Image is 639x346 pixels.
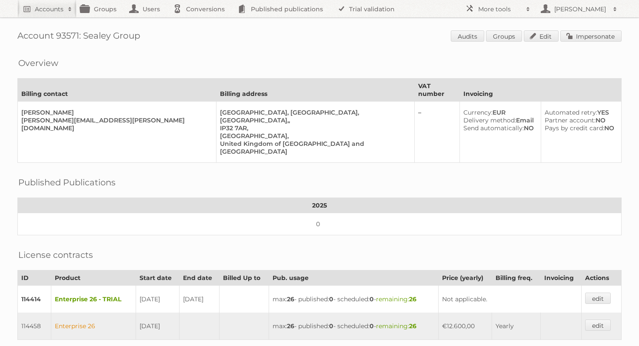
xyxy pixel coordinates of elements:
span: remaining: [376,322,416,330]
a: Edit [524,30,559,42]
strong: 26 [409,322,416,330]
a: Groups [486,30,522,42]
span: Automated retry: [545,109,597,116]
div: YES [545,109,614,116]
div: NO [463,124,534,132]
strong: 26 [409,295,416,303]
th: Start date [136,270,180,286]
div: Email [463,116,534,124]
td: [DATE] [136,313,180,340]
strong: 26 [287,295,294,303]
span: Delivery method: [463,116,516,124]
td: Yearly [492,313,541,340]
div: IP32 7AR, [220,124,407,132]
th: Actions [581,270,621,286]
div: NO [545,124,614,132]
th: Invoicing [459,79,621,102]
strong: 0 [369,295,374,303]
th: Pub. usage [269,270,439,286]
a: edit [585,320,611,331]
h2: Overview [18,56,58,69]
td: [DATE] [136,286,180,313]
h2: [PERSON_NAME] [552,5,609,13]
td: €12.600,00 [439,313,492,340]
div: NO [545,116,614,124]
strong: 0 [369,322,374,330]
h2: More tools [478,5,522,13]
div: [PERSON_NAME][EMAIL_ADDRESS][PERSON_NAME][DOMAIN_NAME] [21,116,209,132]
th: VAT number [414,79,459,102]
strong: 0 [329,295,333,303]
span: Send automatically: [463,124,524,132]
a: edit [585,293,611,304]
td: Not applicable. [439,286,581,313]
th: Price (yearly) [439,270,492,286]
span: Partner account: [545,116,596,124]
strong: 26 [287,322,294,330]
td: Enterprise 26 [51,313,136,340]
a: Impersonate [560,30,622,42]
span: remaining: [376,295,416,303]
th: End date [180,270,220,286]
div: [GEOGRAPHIC_DATA], [220,132,407,140]
div: EUR [463,109,534,116]
th: Billing freq. [492,270,541,286]
td: – [414,102,459,163]
h2: License contracts [18,248,93,261]
td: [DATE] [180,286,220,313]
h2: Accounts [35,5,63,13]
div: [PERSON_NAME] [21,109,209,116]
div: [GEOGRAPHIC_DATA], [GEOGRAPHIC_DATA], [GEOGRAPHIC_DATA],, [220,109,407,124]
th: Invoicing [541,270,581,286]
th: 2025 [18,198,622,213]
a: Audits [451,30,484,42]
th: Billed Up to [220,270,269,286]
h2: Published Publications [18,176,116,189]
td: 114458 [18,313,51,340]
span: Currency: [463,109,493,116]
div: United Kingdom of [GEOGRAPHIC_DATA] and [GEOGRAPHIC_DATA] [220,140,407,155]
td: 114414 [18,286,51,313]
th: Product [51,270,136,286]
th: Billing address [216,79,414,102]
td: Enterprise 26 - TRIAL [51,286,136,313]
th: ID [18,270,51,286]
strong: 0 [329,322,333,330]
h1: Account 93571: Sealey Group [17,30,622,43]
span: Pays by credit card: [545,124,604,132]
td: max: - published: - scheduled: - [269,313,439,340]
th: Billing contact [18,79,216,102]
td: max: - published: - scheduled: - [269,286,439,313]
td: 0 [18,213,622,235]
